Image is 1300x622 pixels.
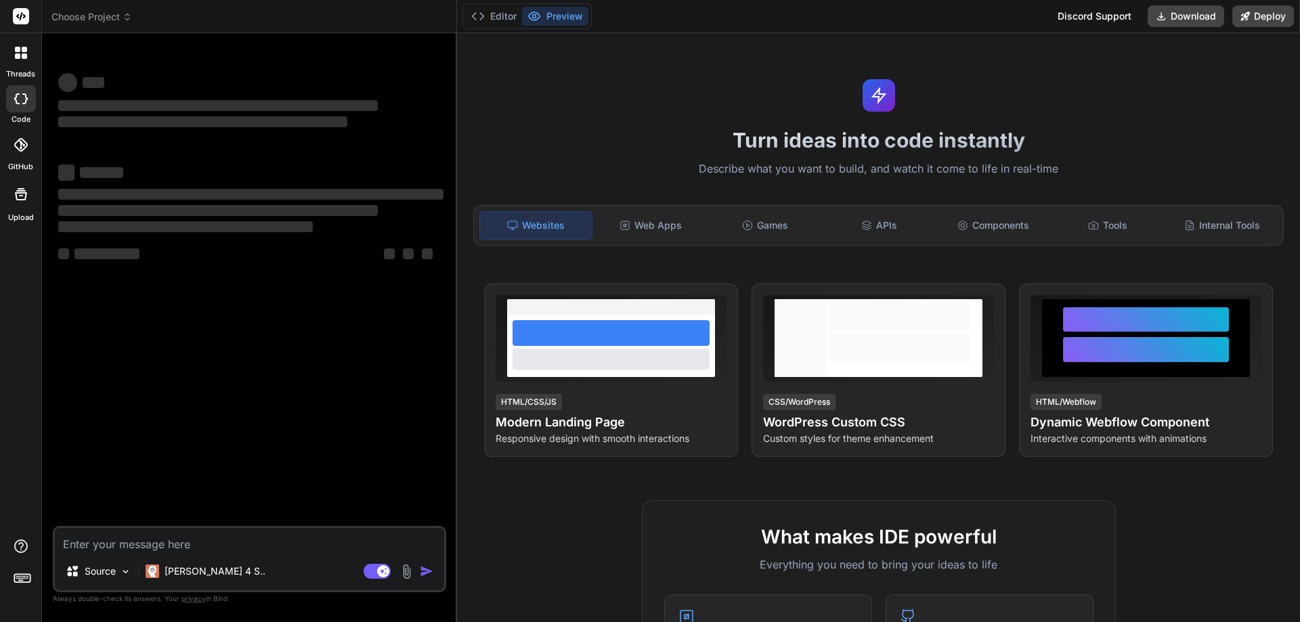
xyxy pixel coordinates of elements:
[1166,211,1278,240] div: Internal Tools
[1148,5,1224,27] button: Download
[938,211,1049,240] div: Components
[58,116,347,127] span: ‌
[422,248,433,259] span: ‌
[1049,5,1140,27] div: Discord Support
[12,114,30,125] label: code
[420,564,433,578] img: icon
[1031,432,1261,445] p: Interactive components with animations
[165,564,265,578] p: [PERSON_NAME] 4 S..
[496,413,727,432] h4: Modern Landing Page
[763,413,994,432] h4: WordPress Custom CSS
[664,556,1093,573] p: Everything you need to bring your ideas to life
[710,211,821,240] div: Games
[466,7,522,26] button: Editor
[399,564,414,579] img: attachment
[120,566,131,577] img: Pick Models
[384,248,395,259] span: ‌
[1052,211,1164,240] div: Tools
[80,167,123,178] span: ‌
[58,205,378,216] span: ‌
[74,248,139,259] span: ‌
[53,592,446,605] p: Always double-check its answers. Your in Bind
[763,432,994,445] p: Custom styles for theme enhancement
[823,211,935,240] div: APIs
[8,161,33,173] label: GitHub
[146,564,159,578] img: Claude 4 Sonnet
[763,394,836,410] div: CSS/WordPress
[496,394,562,410] div: HTML/CSS/JS
[58,164,74,181] span: ‌
[1031,413,1261,432] h4: Dynamic Webflow Component
[496,432,727,445] p: Responsive design with smooth interactions
[1232,5,1294,27] button: Deploy
[664,523,1093,551] h2: What makes IDE powerful
[51,10,132,24] span: Choose Project
[6,68,35,80] label: threads
[85,564,116,578] p: Source
[595,211,707,240] div: Web Apps
[465,160,1292,178] p: Describe what you want to build, and watch it come to life in real-time
[8,212,34,223] label: Upload
[58,73,77,92] span: ‌
[1031,394,1102,410] div: HTML/Webflow
[58,221,313,232] span: ‌
[83,77,104,88] span: ‌
[479,211,592,240] div: Websites
[58,100,378,111] span: ‌
[58,248,69,259] span: ‌
[58,189,443,200] span: ‌
[403,248,414,259] span: ‌
[181,594,206,602] span: privacy
[465,128,1292,152] h1: Turn ideas into code instantly
[522,7,588,26] button: Preview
